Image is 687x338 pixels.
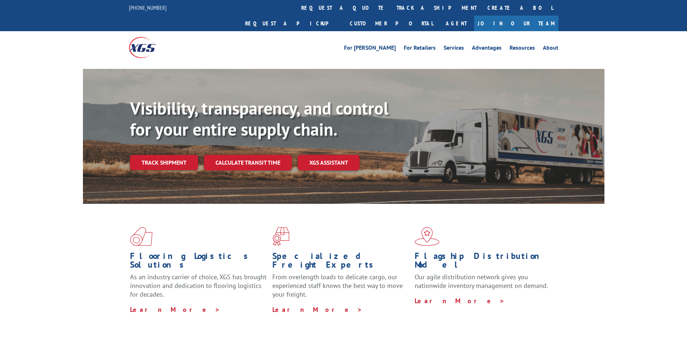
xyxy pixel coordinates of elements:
h1: Flooring Logistics Solutions [130,252,267,273]
span: Our agile distribution network gives you nationwide inventory management on demand. [415,273,548,290]
a: Advantages [472,45,502,53]
a: Track shipment [130,155,198,170]
img: xgs-icon-flagship-distribution-model-red [415,227,440,246]
h1: Flagship Distribution Model [415,252,552,273]
a: For [PERSON_NAME] [344,45,396,53]
a: For Retailers [404,45,436,53]
a: Learn More > [415,297,505,305]
a: [PHONE_NUMBER] [129,4,167,11]
p: From overlength loads to delicate cargo, our experienced staff knows the best way to move your fr... [272,273,409,305]
a: Customer Portal [344,16,439,31]
a: Request a pickup [240,16,344,31]
a: Agent [439,16,474,31]
a: Join Our Team [474,16,558,31]
h1: Specialized Freight Experts [272,252,409,273]
a: Calculate transit time [204,155,292,170]
a: Resources [510,45,535,53]
img: xgs-icon-total-supply-chain-intelligence-red [130,227,152,246]
span: As an industry carrier of choice, XGS has brought innovation and dedication to flooring logistics... [130,273,267,298]
a: Learn More > [272,305,363,314]
a: About [543,45,558,53]
a: Learn More > [130,305,220,314]
img: xgs-icon-focused-on-flooring-red [272,227,289,246]
a: Services [444,45,464,53]
a: XGS ASSISTANT [298,155,360,170]
b: Visibility, transparency, and control for your entire supply chain. [130,97,389,140]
